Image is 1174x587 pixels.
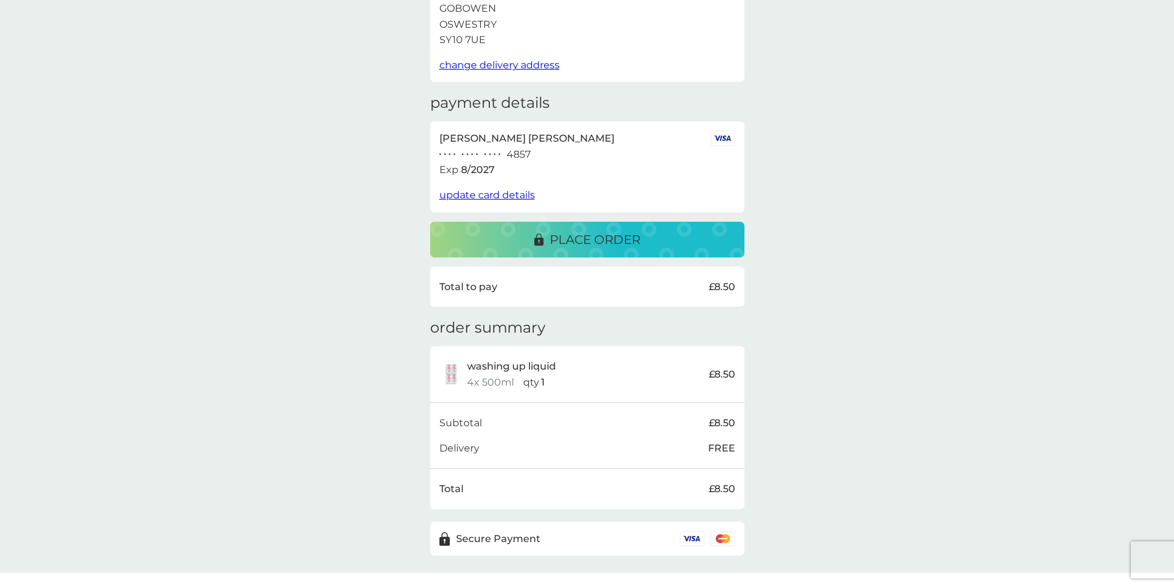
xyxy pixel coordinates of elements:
[523,374,539,391] p: qty
[439,17,497,33] p: OSWESTRY
[462,152,464,158] p: ●
[439,57,560,73] button: change delivery address
[467,374,514,391] p: 4x 500ml
[708,440,735,456] p: FREE
[709,279,735,295] p: £8.50
[484,152,487,158] p: ●
[467,152,469,158] p: ●
[439,1,496,17] p: GOBOWEN
[430,222,744,257] button: place order
[541,374,545,391] p: 1
[439,481,463,497] p: Total
[439,152,442,158] p: ●
[453,152,455,158] p: ●
[439,32,486,48] p: SY10 7UE
[430,94,550,112] h3: payment details
[439,415,482,431] p: Subtotal
[476,152,478,158] p: ●
[494,152,496,158] p: ●
[709,415,735,431] p: £8.50
[444,152,446,158] p: ●
[456,531,540,547] p: Secure Payment
[439,189,535,201] span: update card details
[467,358,556,374] p: washing up liquid
[498,152,500,158] p: ●
[439,162,459,178] p: Exp
[507,147,531,163] p: 4857
[439,279,497,295] p: Total to pay
[461,162,495,178] p: 8 / 2027
[709,366,735,383] p: £8.50
[439,59,560,71] span: change delivery address
[449,152,451,158] p: ●
[471,152,473,158] p: ●
[439,131,614,147] p: [PERSON_NAME] [PERSON_NAME]
[430,319,545,337] h3: order summary
[439,440,479,456] p: Delivery
[550,230,640,249] p: place order
[489,152,491,158] p: ●
[439,187,535,203] button: update card details
[709,481,735,497] p: £8.50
